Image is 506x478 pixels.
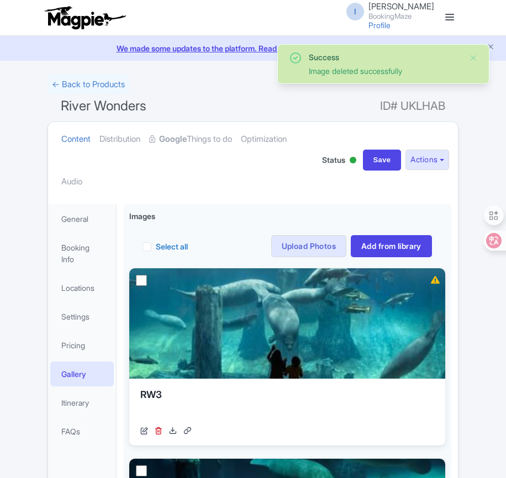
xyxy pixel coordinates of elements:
a: ← Back to Products [48,74,129,95]
a: We made some updates to the platform. Read more about the new layout [7,43,499,54]
button: Close [469,51,478,65]
a: Itinerary [50,390,114,415]
span: [PERSON_NAME] [368,1,434,12]
div: Success [309,51,460,63]
a: Settings [50,304,114,329]
button: Actions [405,150,449,170]
a: Audio [61,164,82,199]
a: Pricing [50,333,114,358]
div: Image deleted successfully [309,65,460,77]
a: Profile [368,20,391,30]
a: Add from library [351,235,432,257]
span: River Wonders [61,98,146,114]
a: Gallery [50,362,114,386]
a: GoogleThings to do [149,122,232,157]
input: Save [363,150,402,171]
span: I [346,3,364,20]
button: Close announcement [487,41,495,54]
span: Images [129,210,155,222]
div: Active [347,152,359,169]
a: Locations [50,275,114,300]
a: Distribution [99,122,140,157]
span: Status [322,154,345,166]
a: Upload Photos [271,235,346,257]
a: Content [61,122,91,157]
a: General [50,206,114,231]
a: I [PERSON_NAME] BookingMaze [340,2,434,20]
div: RW3 [140,387,434,421]
span: ID# UKLHAB [380,95,445,117]
small: BookingMaze [368,13,434,20]
a: FAQs [50,419,114,444]
strong: Google [159,133,187,146]
a: Booking Info [50,235,114,272]
a: Optimization [241,122,287,157]
label: Select all [156,241,188,252]
img: logo-ab69f6fb50320c5b225c76a69d11143b.png [42,6,128,30]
